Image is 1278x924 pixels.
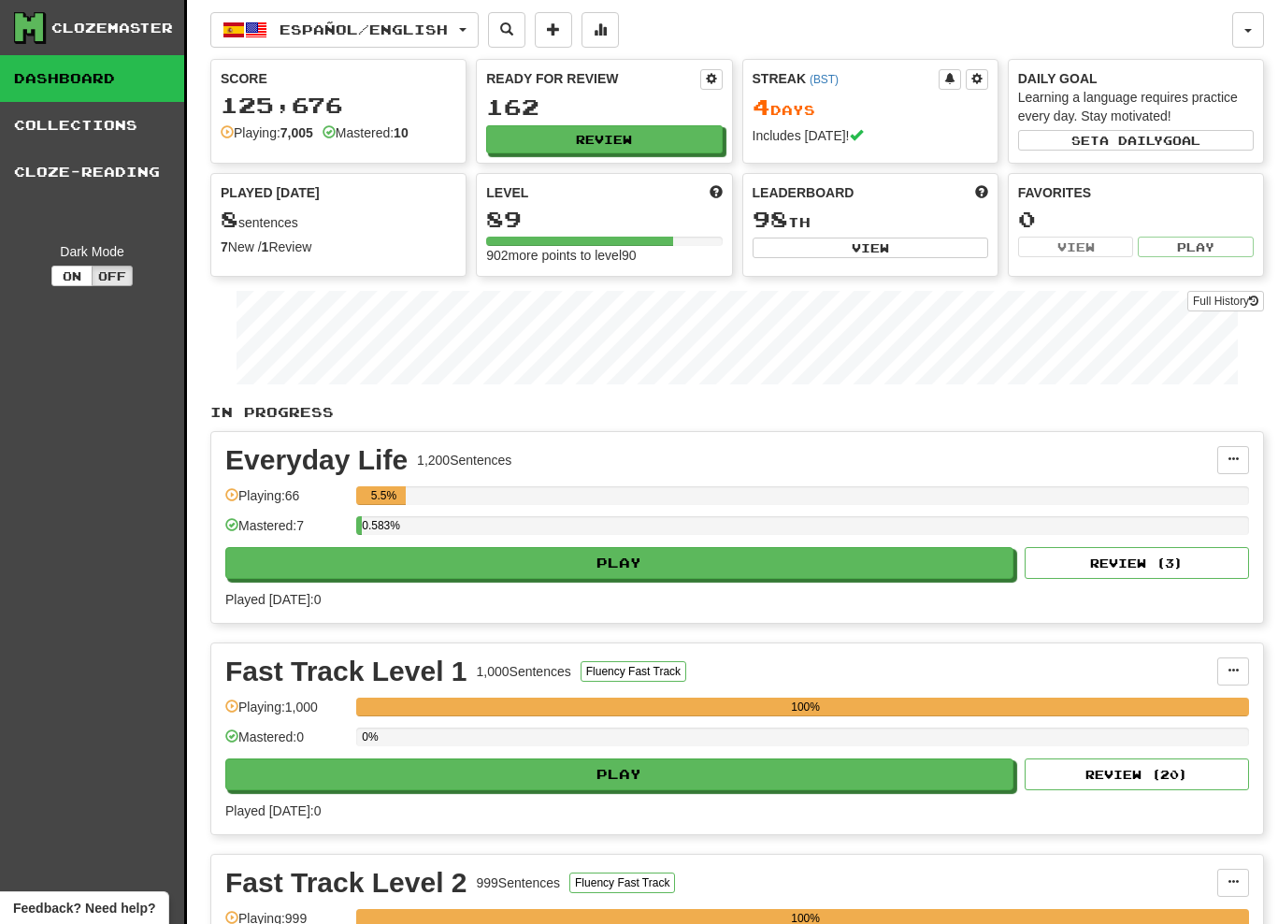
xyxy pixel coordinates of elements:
div: 0 [1018,208,1254,231]
button: View [1018,237,1134,257]
button: Fluency Fast Track [581,661,686,682]
div: Day s [753,95,988,120]
div: 5.5% [362,486,405,505]
button: Review (3) [1025,547,1249,579]
span: Played [DATE]: 0 [225,592,321,607]
div: Mastered: 0 [225,728,347,758]
div: Mastered: 7 [225,516,347,547]
div: Fast Track Level 1 [225,657,467,686]
div: Daily Goal [1018,69,1254,88]
div: sentences [221,208,456,232]
button: Review [486,125,722,153]
span: Open feedback widget [13,899,155,917]
div: Fast Track Level 2 [225,869,467,897]
button: Add sentence to collection [535,12,572,48]
div: Mastered: [323,123,409,142]
div: Playing: 1,000 [225,698,347,729]
div: 89 [486,208,722,231]
button: Play [225,758,1013,790]
div: Dark Mode [14,242,170,261]
span: Played [DATE]: 0 [225,803,321,818]
span: Played [DATE] [221,183,320,202]
button: Play [1138,237,1254,257]
div: Everyday Life [225,446,408,474]
span: a daily [1099,134,1163,147]
span: Score more points to level up [710,183,723,202]
p: In Progress [210,403,1264,422]
span: 98 [753,206,788,232]
span: Español / English [280,22,448,37]
div: 999 Sentences [477,873,561,892]
button: Off [92,266,133,286]
button: Seta dailygoal [1018,130,1254,151]
strong: 10 [394,125,409,140]
div: 162 [486,95,722,119]
span: Level [486,183,528,202]
strong: 7 [221,239,228,254]
span: 4 [753,94,770,120]
div: Learning a language requires practice every day. Stay motivated! [1018,88,1254,125]
div: 125,676 [221,94,456,117]
strong: 1 [262,239,269,254]
button: Review (20) [1025,758,1249,790]
a: (BST) [810,73,839,86]
span: 8 [221,206,238,232]
span: This week in points, UTC [975,183,988,202]
div: 1,000 Sentences [477,662,571,681]
button: Español/English [210,12,479,48]
div: Playing: 66 [225,486,347,517]
div: Ready for Review [486,69,699,88]
button: More stats [582,12,619,48]
div: 902 more points to level 90 [486,246,722,265]
div: th [753,208,988,232]
div: New / Review [221,238,456,256]
div: Streak [753,69,939,88]
button: View [753,238,988,258]
div: Score [221,69,456,88]
button: Search sentences [488,12,525,48]
span: Leaderboard [753,183,854,202]
div: Clozemaster [51,19,173,37]
a: Full History [1187,291,1264,311]
div: 100% [362,698,1249,716]
button: On [51,266,93,286]
button: Play [225,547,1013,579]
strong: 7,005 [280,125,313,140]
button: Fluency Fast Track [569,873,675,893]
div: Includes [DATE]! [753,126,988,145]
div: Favorites [1018,183,1254,202]
div: 1,200 Sentences [417,451,511,469]
div: Playing: [221,123,313,142]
